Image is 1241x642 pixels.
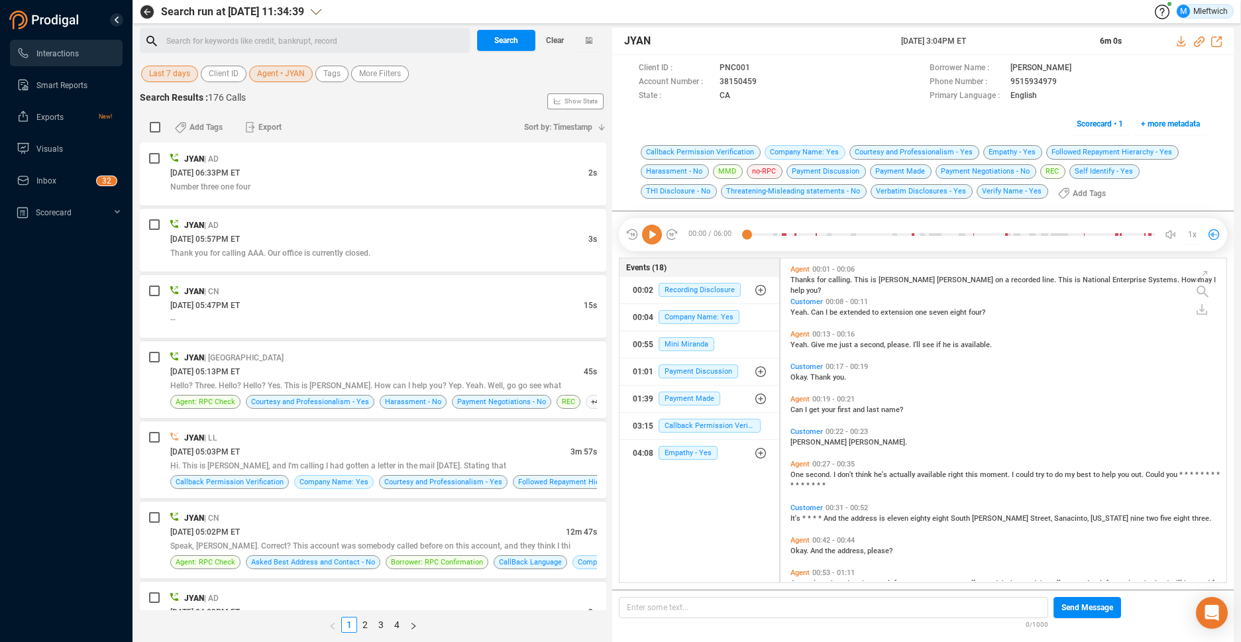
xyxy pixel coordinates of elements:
button: Send Message [1053,597,1121,618]
span: right [948,470,965,479]
span: five [1160,514,1173,523]
a: Inbox [17,167,112,193]
span: MMD [713,164,743,179]
button: 1x [1183,225,1202,244]
span: debt [994,579,1010,588]
span: left [329,622,337,630]
button: 01:01Payment Discussion [620,358,779,385]
span: JYAN [184,287,204,296]
button: Client ID [201,66,246,82]
span: State : [639,89,713,103]
span: | AD [204,594,219,603]
span: available. [961,341,992,349]
span: [PERSON_NAME] [879,276,937,284]
span: please? [867,547,892,555]
span: Search Results : [140,92,208,103]
span: Yeah. [790,308,811,317]
span: Systems. [1148,276,1181,284]
div: JYAN| CN[DATE] 05:47PM ET15s-- [140,275,606,338]
span: me [827,341,839,349]
span: just [839,341,854,349]
span: Add Tags [189,117,223,138]
span: 15s [584,301,597,310]
span: collect [963,579,988,588]
span: | AD [204,154,219,164]
span: a [1005,276,1011,284]
span: Callback Permission Verification [176,476,284,488]
span: -- [170,315,176,324]
span: don't [837,470,855,479]
span: Scorecard [36,208,72,217]
span: is [1075,276,1083,284]
span: Recording Disclosure [659,283,741,297]
span: a [854,341,860,349]
span: Last 7 days [149,66,190,82]
span: National [1083,276,1112,284]
a: Interactions [17,40,112,66]
span: [DATE] 05:57PM ET [170,235,240,244]
span: Sanacinto, [1054,514,1091,523]
span: +4 more [586,395,623,409]
span: Okay. [790,373,810,382]
span: information [1100,579,1140,588]
a: 3 [374,617,388,632]
span: think [855,470,874,479]
span: 3m 57s [570,447,597,456]
span: 9515934979 [1010,76,1057,89]
span: Okay. [790,547,810,555]
span: Agent: RPC Check [176,396,235,408]
span: Hello? Three. Hello? Hello? Yes. This is [PERSON_NAME]. How can I help you? Yep. Yeah. Well, go g... [170,381,561,390]
span: Interactions [36,49,79,58]
span: to [872,308,881,317]
span: eight [950,308,969,317]
a: Smart Reports [17,72,112,98]
span: And [810,547,825,555]
span: 6m 0s [1100,36,1122,46]
span: that. [828,579,845,588]
span: How [1181,276,1198,284]
span: see [922,341,936,349]
button: Export [237,117,290,138]
span: Number three one four [170,182,250,191]
span: he [943,341,953,349]
span: for [817,276,828,284]
span: to [1046,470,1055,479]
button: Clear [535,30,575,51]
button: 00:55Mini Miranda [620,331,779,358]
span: address [851,514,879,523]
span: your [822,405,837,414]
span: the [825,547,837,555]
span: M [1180,5,1187,18]
span: Smart Reports [36,81,87,90]
button: 00:04Company Name: Yes [620,304,779,331]
span: It's [790,514,802,523]
span: you [1118,470,1131,479]
span: please. [887,341,913,349]
span: my [1065,470,1077,479]
span: Thank you for calling AAA. Our office is currently closed. [170,248,370,258]
a: ExportsNew! [17,103,112,130]
div: 01:01 [633,361,653,382]
div: JYAN| AD[DATE] 06:33PM ET2sNumber three one four [140,142,606,205]
span: Hi. This is [PERSON_NAME], and I'm calling I had gotten a letter in the mail [DATE]. Stating that [170,461,506,470]
button: Sort by: Timestamp [516,117,606,138]
span: | AD [204,221,219,230]
span: Visuals [36,144,63,154]
span: collectors. [1049,579,1086,588]
div: 03:15 [633,415,653,437]
span: JYAN [184,353,204,362]
button: right [405,617,422,633]
span: to [1093,470,1102,479]
span: be [830,308,839,317]
span: [PERSON_NAME] [790,438,849,447]
span: JYAN [184,221,204,230]
span: Asked Best Address and Contact - No [251,556,375,568]
span: + more metadata [1141,113,1200,134]
li: Visuals [10,135,123,162]
span: Send Message [1061,597,1113,618]
span: JYAN [184,594,204,603]
button: Tags [315,66,349,82]
span: Mini Miranda [659,337,714,351]
span: [PERSON_NAME] [1010,62,1071,76]
span: by [1010,579,1020,588]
